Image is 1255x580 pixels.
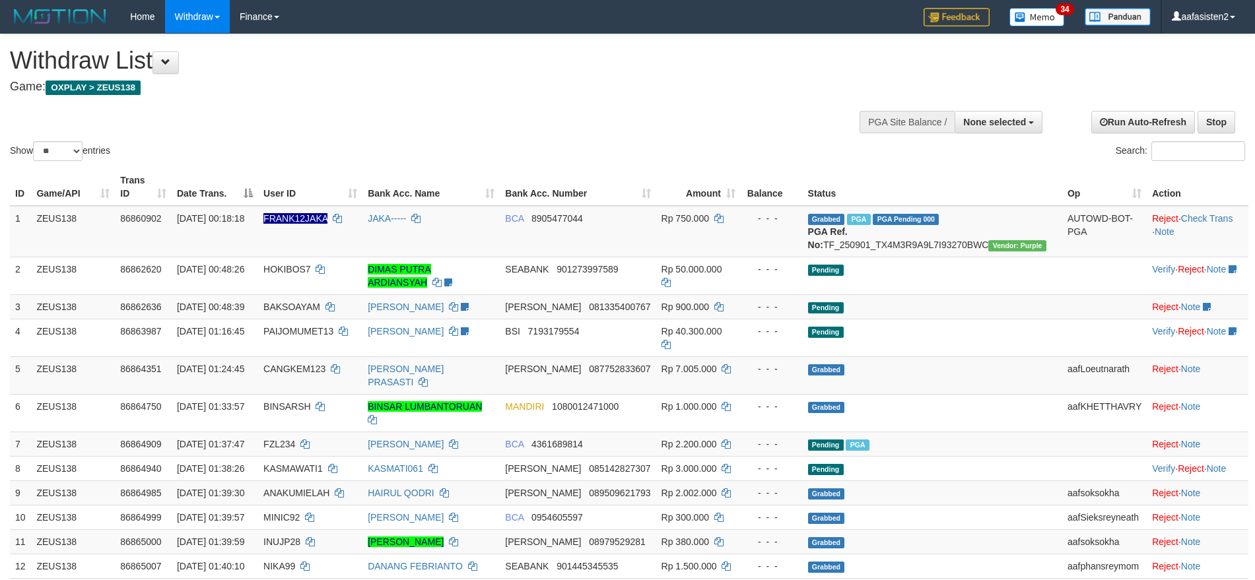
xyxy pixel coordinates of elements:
a: Note [1181,488,1201,498]
div: - - - [746,535,797,548]
span: Rp 900.000 [661,302,709,312]
span: PGA Pending [873,214,939,225]
td: AUTOWD-BOT-PGA [1062,206,1147,257]
span: BCA [505,213,524,224]
div: - - - [746,325,797,338]
span: BAKSOAYAM [263,302,320,312]
th: Bank Acc. Number: activate to sort column ascending [500,168,656,206]
div: - - - [746,511,797,524]
span: INUJP28 [263,536,300,547]
span: Copy 4361689814 to clipboard [531,439,583,449]
div: - - - [746,300,797,313]
span: Pending [808,265,844,276]
span: [PERSON_NAME] [505,302,581,312]
a: [PERSON_NAME] [368,302,444,312]
span: Pending [808,327,844,338]
a: Reject [1152,401,1178,412]
span: OXPLAY > ZEUS138 [46,81,141,95]
span: Rp 40.300.000 [661,326,722,337]
span: Grabbed [808,214,845,225]
td: · [1147,505,1248,529]
span: 86865000 [120,536,161,547]
span: Nama rekening ada tanda titik/strip, harap diedit [263,213,327,224]
td: ZEUS138 [31,294,115,319]
a: Note [1181,561,1201,571]
th: Amount: activate to sort column ascending [656,168,741,206]
img: Feedback.jpg [924,8,990,26]
a: DIMAS PUTRA ARDIANSYAH [368,264,431,288]
label: Show entries [10,141,110,161]
a: [PERSON_NAME] PRASASTI [368,364,444,387]
span: HOKIBOS7 [263,264,311,274]
span: Pending [808,302,844,313]
th: Op: activate to sort column ascending [1062,168,1147,206]
td: 4 [10,319,31,356]
span: 86863987 [120,326,161,337]
div: - - - [746,263,797,276]
span: [DATE] 01:16:45 [177,326,244,337]
a: Reject [1178,264,1204,274]
span: SEABANK [505,561,549,571]
span: Grabbed [808,402,845,413]
td: 11 [10,529,31,554]
td: 8 [10,456,31,480]
td: aafSieksreyneath [1062,505,1147,529]
a: Reject [1152,213,1178,224]
a: Run Auto-Refresh [1091,111,1195,133]
a: Note [1181,401,1201,412]
span: None selected [963,117,1026,127]
span: 86864985 [120,488,161,498]
td: 7 [10,432,31,456]
span: Rp 50.000.000 [661,264,722,274]
a: Reject [1152,536,1178,547]
th: User ID: activate to sort column ascending [258,168,362,206]
span: NIKA99 [263,561,295,571]
img: panduan.png [1085,8,1151,26]
a: Reject [1152,512,1178,523]
div: - - - [746,560,797,573]
span: Grabbed [808,364,845,375]
span: Copy 901445345535 to clipboard [557,561,618,571]
a: HAIRUL QODRI [368,488,434,498]
span: CANGKEM123 [263,364,325,374]
a: Note [1181,536,1201,547]
span: Marked by aafpengsreynich [847,214,870,225]
td: · [1147,480,1248,505]
a: Note [1207,264,1227,274]
th: Bank Acc. Name: activate to sort column ascending [362,168,500,206]
span: Rp 750.000 [661,213,709,224]
a: [PERSON_NAME] [368,512,444,523]
span: MANDIRI [505,401,544,412]
td: · [1147,356,1248,394]
a: KASMATI061 [368,463,423,474]
span: 86864750 [120,401,161,412]
td: ZEUS138 [31,480,115,505]
th: ID [10,168,31,206]
span: [DATE] 01:39:30 [177,488,244,498]
td: 10 [10,505,31,529]
a: Verify [1152,326,1175,337]
th: Date Trans.: activate to sort column descending [172,168,258,206]
span: [DATE] 00:48:26 [177,264,244,274]
span: [PERSON_NAME] [505,463,581,474]
span: Grabbed [808,513,845,524]
a: Note [1181,302,1201,312]
a: BINSAR LUMBANTORUAN [368,401,482,412]
h1: Withdraw List [10,48,823,74]
a: DANANG FEBRIANTO [368,561,463,571]
span: Copy 1080012471000 to clipboard [552,401,619,412]
button: None selected [955,111,1042,133]
td: aafLoeutnarath [1062,356,1147,394]
span: Copy 8905477044 to clipboard [531,213,583,224]
span: Copy 081335400767 to clipboard [589,302,650,312]
span: Rp 7.005.000 [661,364,717,374]
span: [DATE] 01:39:59 [177,536,244,547]
a: Verify [1152,264,1175,274]
span: FZL234 [263,439,295,449]
span: 86865007 [120,561,161,571]
a: Note [1207,463,1227,474]
a: JAKA----- [368,213,406,224]
a: [PERSON_NAME] [368,536,444,547]
td: aafphansreymom [1062,554,1147,578]
b: PGA Ref. No: [808,226,848,250]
